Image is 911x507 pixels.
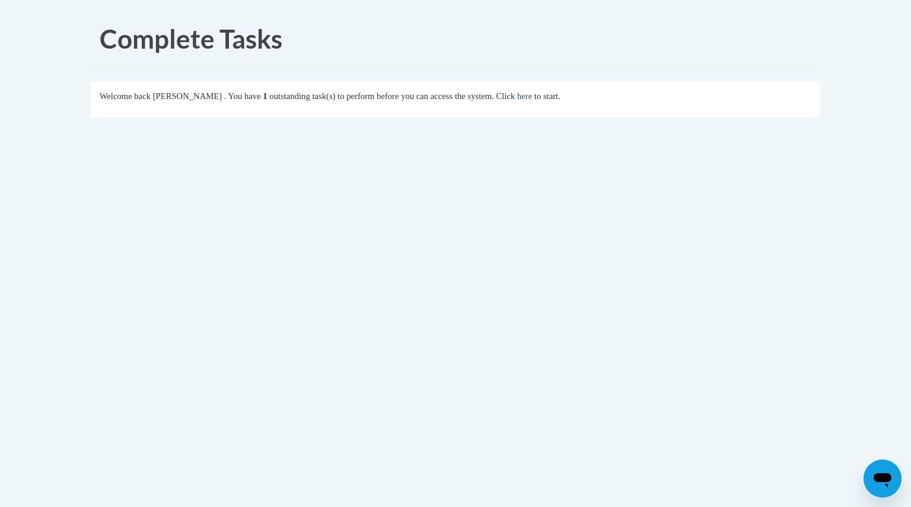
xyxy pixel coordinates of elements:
span: Complete Tasks [100,23,282,54]
span: [PERSON_NAME] [153,91,222,101]
span: Welcome back [100,91,151,101]
span: . You have [224,91,261,101]
iframe: Button to launch messaging window [864,460,902,498]
a: here [517,91,532,101]
span: 1 [263,91,267,101]
span: to start. [534,91,560,101]
span: outstanding task(s) to perform before you can access the system. Click [269,91,515,101]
